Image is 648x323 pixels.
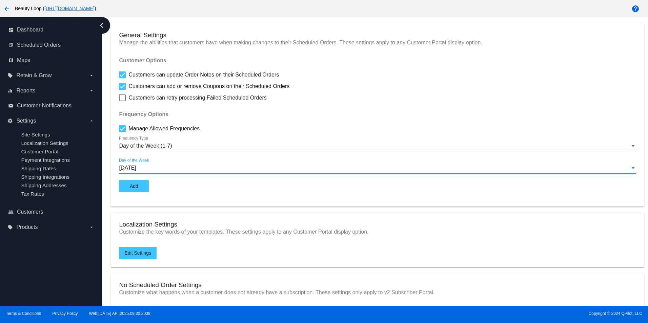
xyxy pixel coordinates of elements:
[631,5,640,13] mat-icon: help
[119,247,157,259] button: Edit Settings
[8,209,14,215] i: people_outline
[119,31,636,39] h3: General Settings
[119,40,636,46] p: Manage the abilities that customers have when making changes to their Scheduled Orders. These set...
[119,58,636,64] h4: Customer Options
[330,311,642,316] span: Copyright © 2024 QPilot, LLC
[17,27,43,33] span: Dashboard
[8,55,94,66] a: map Maps
[119,111,636,117] h4: Frequency Options
[89,88,94,93] i: arrow_drop_down
[8,42,14,48] i: update
[128,71,279,79] span: Customers can update Order Notes on their Scheduled Orders
[119,281,636,289] h3: No Scheduled Order Settings
[16,72,52,79] span: Retain & Grow
[17,103,72,109] span: Customer Notifications
[96,20,107,31] i: chevron_left
[21,182,66,188] a: Shipping Addresses
[89,311,150,316] a: Web:[DATE] API:2025.09.30.2039
[17,209,43,215] span: Customers
[128,82,289,90] span: Customers can add or remove Coupons on their Scheduled Orders
[16,88,35,94] span: Reports
[128,125,200,133] span: Manage Allowed Frequencies
[119,229,636,235] p: Customize the key words of your templates. These settings apply to any Customer Portal display op...
[21,140,68,146] a: Localization Settings
[7,73,13,78] i: local_offer
[8,27,14,33] i: dashboard
[7,224,13,230] i: local_offer
[124,250,151,256] span: Edit Settings
[6,311,41,316] a: Terms & Conditions
[128,94,266,102] span: Customers can retry processing Failed Scheduled Orders
[8,24,94,35] a: dashboard Dashboard
[21,191,44,197] a: Tax Rates
[53,311,78,316] a: Privacy Policy
[21,149,58,154] a: Customer Portal
[89,118,94,124] i: arrow_drop_down
[8,40,94,50] a: update Scheduled Orders
[7,88,13,93] i: equalizer
[8,58,14,63] i: map
[7,118,13,124] i: settings
[21,132,50,137] a: Site Settings
[89,224,94,230] i: arrow_drop_down
[119,180,149,192] button: Add
[89,73,94,78] i: arrow_drop_down
[17,42,61,48] span: Scheduled Orders
[3,5,11,13] mat-icon: arrow_back
[17,57,30,63] span: Maps
[119,165,136,171] span: [DATE]
[16,118,36,124] span: Settings
[44,6,95,11] a: [URL][DOMAIN_NAME]
[130,184,138,189] span: Add
[119,221,636,228] h3: Localization Settings
[21,166,56,171] a: Shipping Rates
[21,174,69,180] a: Shipping Integrations
[15,6,96,11] span: Beauty Loop ( )
[119,289,636,296] p: Customize what happens when a customer does not already have a subscription. These settings only ...
[16,224,38,230] span: Products
[119,143,172,149] span: Day of the Week (1-7)
[8,103,14,108] i: email
[21,157,70,163] a: Payment Integrations
[8,207,94,217] a: people_outline Customers
[8,100,94,111] a: email Customer Notifications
